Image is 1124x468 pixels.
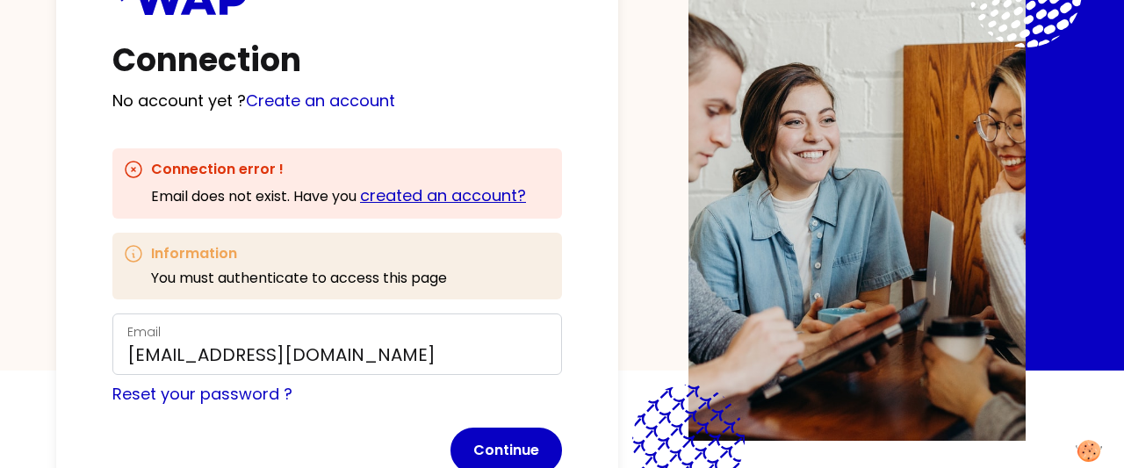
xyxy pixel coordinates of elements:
[112,43,562,78] h1: Connection
[360,184,526,206] a: created an account?
[112,89,562,113] p: No account yet ?
[127,323,161,341] label: Email
[246,90,395,112] a: Create an account
[151,184,526,208] div: Email does not exist . Have you
[151,268,447,289] p: You must authenticate to access this page
[151,159,526,180] h3: Connection error !
[151,243,447,264] h3: Information
[112,383,292,405] a: Reset your password ?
